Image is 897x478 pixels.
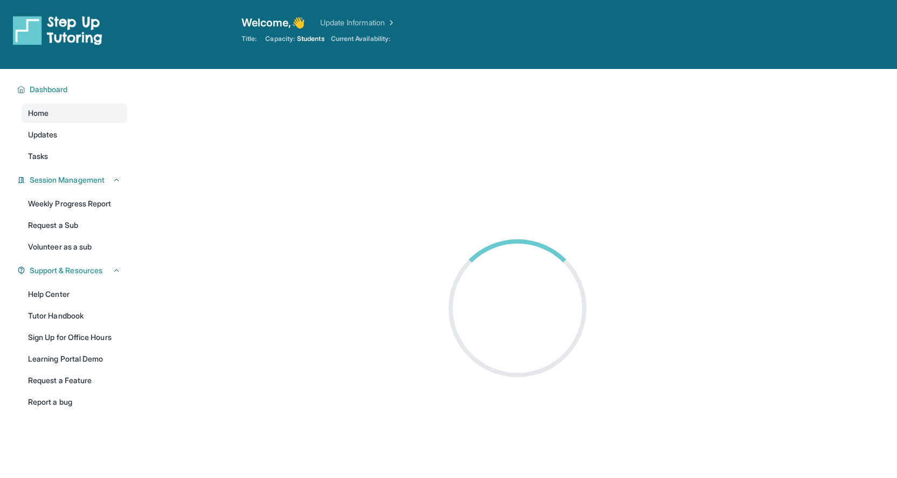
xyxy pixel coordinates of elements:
[28,108,49,119] span: Home
[297,34,325,43] span: Students
[13,15,102,45] img: logo
[385,17,396,28] img: Chevron Right
[22,371,127,390] a: Request a Feature
[22,237,127,257] a: Volunteer as a sub
[28,129,58,140] span: Updates
[22,349,127,369] a: Learning Portal Demo
[331,34,390,43] span: Current Availability:
[25,265,121,276] button: Support & Resources
[22,328,127,347] a: Sign Up for Office Hours
[22,103,127,123] a: Home
[22,306,127,325] a: Tutor Handbook
[22,392,127,412] a: Report a bug
[22,147,127,166] a: Tasks
[30,84,68,95] span: Dashboard
[22,125,127,144] a: Updates
[30,175,105,185] span: Session Management
[30,265,102,276] span: Support & Resources
[25,175,121,185] button: Session Management
[22,216,127,235] a: Request a Sub
[25,84,121,95] button: Dashboard
[22,285,127,304] a: Help Center
[320,17,396,28] a: Update Information
[241,15,305,30] span: Welcome, 👋
[28,151,48,162] span: Tasks
[265,34,295,43] span: Capacity:
[22,194,127,213] a: Weekly Progress Report
[241,34,257,43] span: Title:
